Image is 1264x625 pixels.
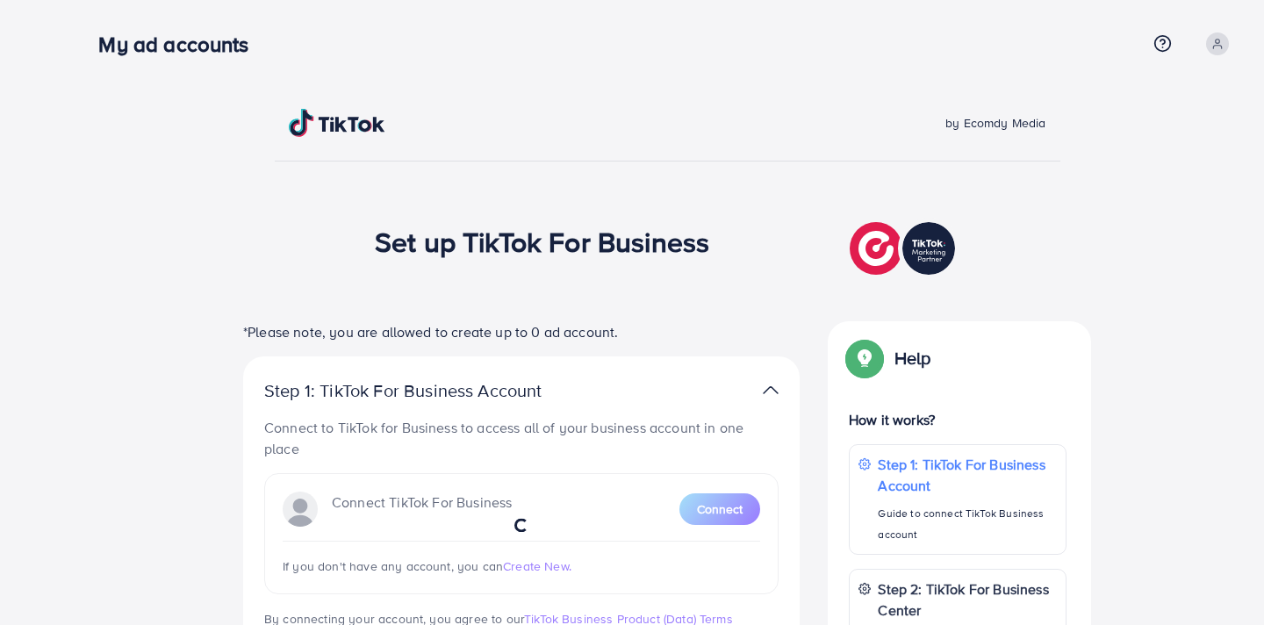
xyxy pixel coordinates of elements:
img: TikTok [289,109,385,137]
p: Step 1: TikTok For Business Account [878,454,1057,496]
img: Popup guide [849,342,880,374]
img: TikTok partner [850,218,959,279]
p: *Please note, you are allowed to create up to 0 ad account. [243,321,800,342]
p: Help [894,348,931,369]
h1: Set up TikTok For Business [375,225,709,258]
p: Step 2: TikTok For Business Center [878,578,1057,621]
span: by Ecomdy Media [945,114,1045,132]
img: TikTok partner [763,377,779,403]
p: How it works? [849,409,1066,430]
h3: My ad accounts [98,32,262,57]
p: Guide to connect TikTok Business account [878,503,1057,545]
p: Step 1: TikTok For Business Account [264,380,598,401]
